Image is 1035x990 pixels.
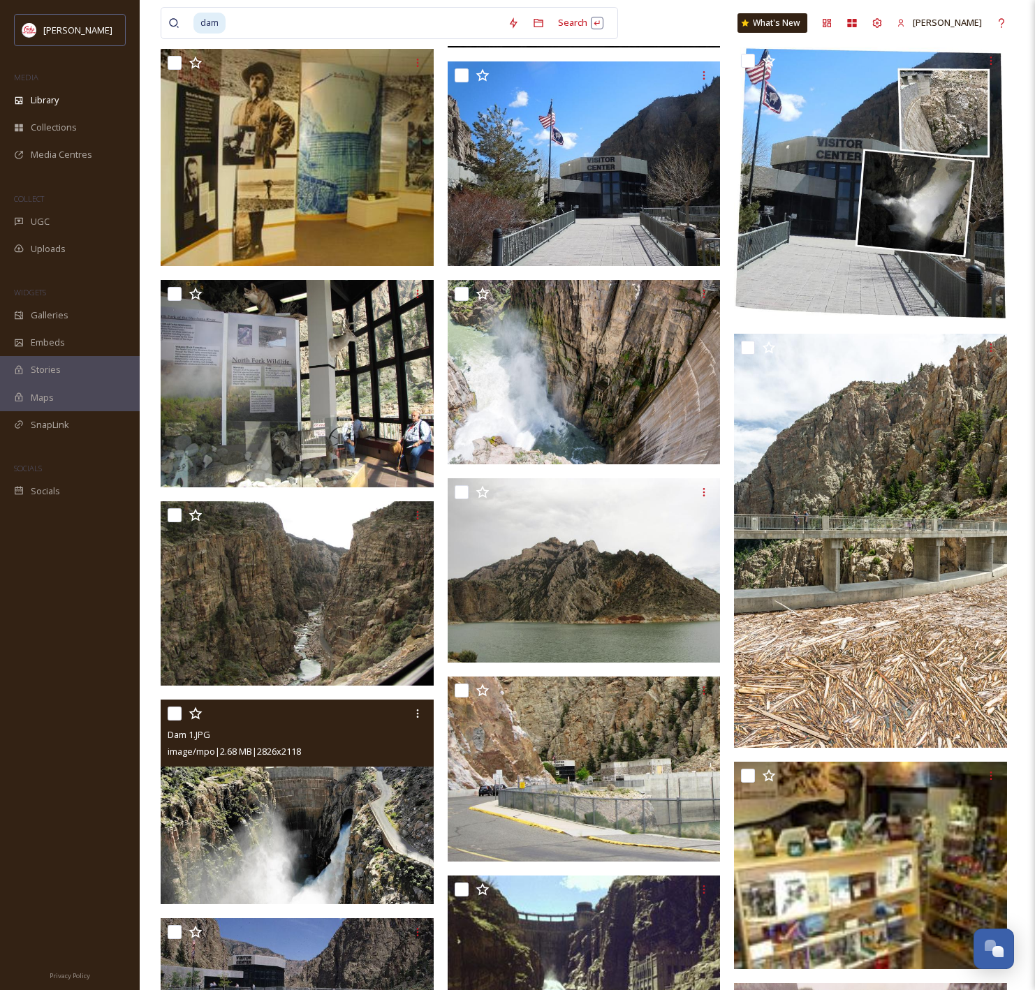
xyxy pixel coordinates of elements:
[551,9,610,36] div: Search
[737,13,807,33] a: What's New
[168,745,301,758] span: image/mpo | 2.68 MB | 2826 x 2118
[974,929,1014,969] button: Open Chat
[161,49,434,266] img: Exhibits-BBDVC.jpg
[31,418,69,431] span: SnapLink
[168,728,210,741] span: Dam 1.JPG
[193,13,226,33] span: dam
[890,9,989,36] a: [PERSON_NAME]
[14,193,44,204] span: COLLECT
[31,215,50,228] span: UGC
[161,501,437,686] img: Dam 4.JPG
[22,23,36,37] img: images%20(1).png
[50,966,90,983] a: Privacy Policy
[161,280,437,487] img: Dam Visitor Center.jpg
[448,61,721,266] img: Geotourism1.jpg
[31,309,68,322] span: Galleries
[448,280,724,464] img: emily-sierra-cody-wyoming-buffalo-bill-dam-2.jpg
[14,463,42,473] span: SOCIALS
[31,485,60,498] span: Socials
[50,971,90,980] span: Privacy Policy
[31,363,61,376] span: Stories
[448,478,724,663] img: Dam.JPG
[31,148,92,161] span: Media Centres
[43,24,112,36] span: [PERSON_NAME]
[31,336,65,349] span: Embeds
[14,72,38,82] span: MEDIA
[31,242,66,256] span: Uploads
[31,121,77,134] span: Collections
[31,94,59,107] span: Library
[448,677,724,861] img: Dam 3.JPG
[14,287,46,297] span: WIDGETS
[31,391,54,404] span: Maps
[734,762,1011,969] img: DAM GIFT STORE SMALL.JPG
[161,700,434,904] img: Dam 1.JPG
[734,333,1011,748] img: emily-sierra-cody-wyoming-buffalo-bill-dam-1.jpg
[913,16,982,29] span: [PERSON_NAME]
[734,47,1007,320] img: Fotor080693922.jpg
